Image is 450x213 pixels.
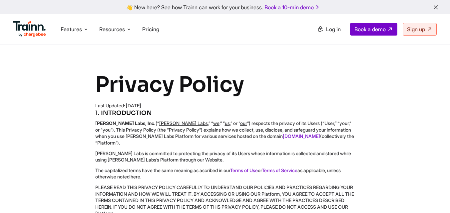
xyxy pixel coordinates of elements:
u: Privacy Policy [169,127,199,133]
span: Resources [99,26,125,33]
span: Features [61,26,82,33]
u: our [240,120,247,126]
a: Terms of Use [230,167,258,173]
span: Log in [326,26,341,33]
a: Book a demo [350,23,397,36]
div: Last Updated: [DATE] [95,102,355,109]
u: Platform [97,140,116,146]
h1: Privacy Policy [95,71,355,98]
h5: 1. INTRODUCTION [95,109,355,117]
span: Sign up [407,26,425,33]
u: [PERSON_NAME] Labs [159,120,208,126]
u: us [225,120,230,126]
p: The capitalized terms have the same meaning as ascribed in our or as applicable, unless otherwise... [95,167,355,180]
div: 👋 New here? See how Trainn can work for your business. [4,4,446,10]
a: Book a 10-min demo [263,3,321,12]
a: Log in [313,23,345,35]
a: Pricing [142,26,159,33]
a: [DOMAIN_NAME] [283,133,320,139]
u: we [213,120,220,126]
p: [PERSON_NAME] Labs is committed to protecting the privacy of its Users whose information is colle... [95,150,355,163]
a: Terms of Service [262,167,297,173]
p: (“ ,” “ ,” “ ,” or “ ”) respects the privacy of its Users (“User,” “your,” or “you”). This Privac... [95,120,355,146]
img: Trainn Logo [13,21,46,37]
b: [PERSON_NAME] Labs, Inc. [95,120,156,126]
span: Book a demo [354,26,386,33]
a: Sign up [403,23,437,36]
